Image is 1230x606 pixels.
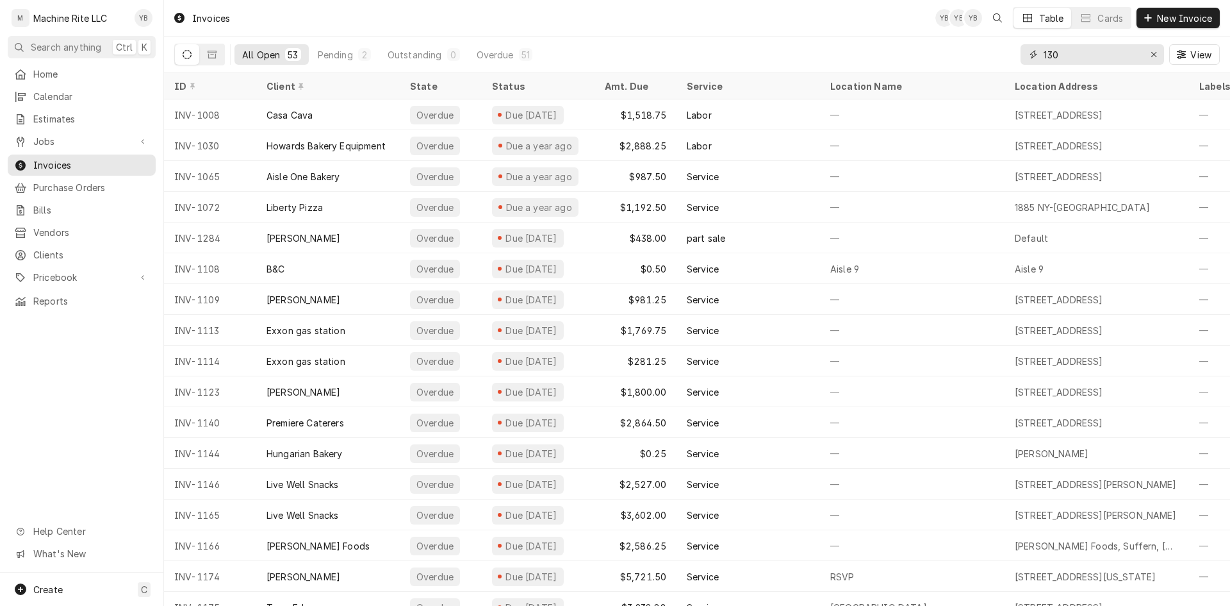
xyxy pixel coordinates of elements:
div: Status [492,80,582,93]
div: INV-1109 [164,284,256,315]
div: Default [1015,231,1048,245]
div: Premiere Caterers [266,416,344,430]
div: $0.50 [594,253,676,284]
div: YB [935,9,953,27]
div: Overdue [415,478,455,491]
div: Due [DATE] [504,108,559,122]
div: ID [174,80,243,93]
div: — [820,407,1004,438]
div: INV-1072 [164,192,256,223]
div: $2,586.25 [594,530,676,561]
div: Location Address [1015,80,1176,93]
span: Search anything [31,40,101,54]
div: Labor [687,139,712,153]
div: Due [DATE] [504,293,559,307]
div: — [820,469,1004,500]
div: Service [687,509,719,522]
div: Live Well Snacks [266,509,339,522]
div: [STREET_ADDRESS] [1015,170,1103,183]
div: $2,888.25 [594,130,676,161]
a: Purchase Orders [8,177,156,198]
div: Yumy Breuer's Avatar [935,9,953,27]
a: Bills [8,199,156,221]
div: Overdue [415,509,455,522]
div: Due [DATE] [504,447,559,460]
div: RSVP [830,570,855,584]
a: Go to Help Center [8,521,156,542]
div: Service [687,262,719,276]
div: Overdue [415,570,455,584]
a: Clients [8,244,156,265]
div: [STREET_ADDRESS] [1015,293,1103,307]
div: Overdue [415,108,455,122]
span: What's New [33,547,148,560]
div: Service [687,539,719,553]
div: Howards Bakery Equipment [266,139,386,153]
div: [STREET_ADDRESS] [1015,108,1103,122]
div: Due [DATE] [504,231,559,245]
div: B&C [266,262,284,276]
span: Invoices [33,158,149,172]
div: [STREET_ADDRESS] [1015,324,1103,337]
div: $1,800.00 [594,376,676,407]
div: Service [687,324,719,337]
div: — [820,192,1004,223]
div: Service [687,170,719,183]
div: YB [135,9,152,27]
div: Yumy Breuer's Avatar [964,9,982,27]
div: Due [DATE] [504,416,559,430]
a: Calendar [8,86,156,107]
div: Client [266,80,387,93]
div: Overdue [415,385,455,399]
div: $2,527.00 [594,469,676,500]
div: Service [687,570,719,584]
span: K [142,40,147,54]
div: Overdue [415,539,455,553]
div: Service [687,478,719,491]
div: Overdue [415,416,455,430]
a: Go to Pricebook [8,267,156,288]
div: Overdue [415,139,455,153]
div: — [820,284,1004,315]
div: [STREET_ADDRESS] [1015,385,1103,399]
div: INV-1065 [164,161,256,192]
div: Service [687,385,719,399]
div: Service [687,447,719,460]
div: Exxon gas station [266,324,345,337]
div: — [820,99,1004,130]
div: Due [DATE] [504,539,559,553]
div: $5,721.50 [594,561,676,592]
span: Jobs [33,135,130,148]
div: Service [687,355,719,368]
div: $3,602.00 [594,500,676,530]
div: $2,864.50 [594,407,676,438]
span: Create [33,584,63,595]
div: Due [DATE] [504,509,559,522]
span: Vendors [33,226,149,239]
div: Due a year ago [504,201,573,214]
div: Cards [1097,12,1123,25]
div: Overdue [415,293,455,307]
div: INV-1146 [164,469,256,500]
div: $1,192.50 [594,192,676,223]
div: Service [687,80,807,93]
button: View [1169,44,1220,65]
div: [PERSON_NAME] [266,293,340,307]
span: Help Center [33,525,148,538]
div: 53 [288,48,298,62]
div: Overdue [415,447,455,460]
div: INV-1174 [164,561,256,592]
div: — [820,315,1004,346]
span: C [141,583,147,596]
div: [STREET_ADDRESS][PERSON_NAME] [1015,478,1177,491]
div: Table [1039,12,1064,25]
div: [PERSON_NAME] [266,231,340,245]
div: INV-1144 [164,438,256,469]
div: Overdue [415,231,455,245]
div: Due [DATE] [504,478,559,491]
div: INV-1165 [164,500,256,530]
a: Reports [8,290,156,312]
div: INV-1113 [164,315,256,346]
div: [STREET_ADDRESS] [1015,416,1103,430]
input: Keyword search [1044,44,1140,65]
